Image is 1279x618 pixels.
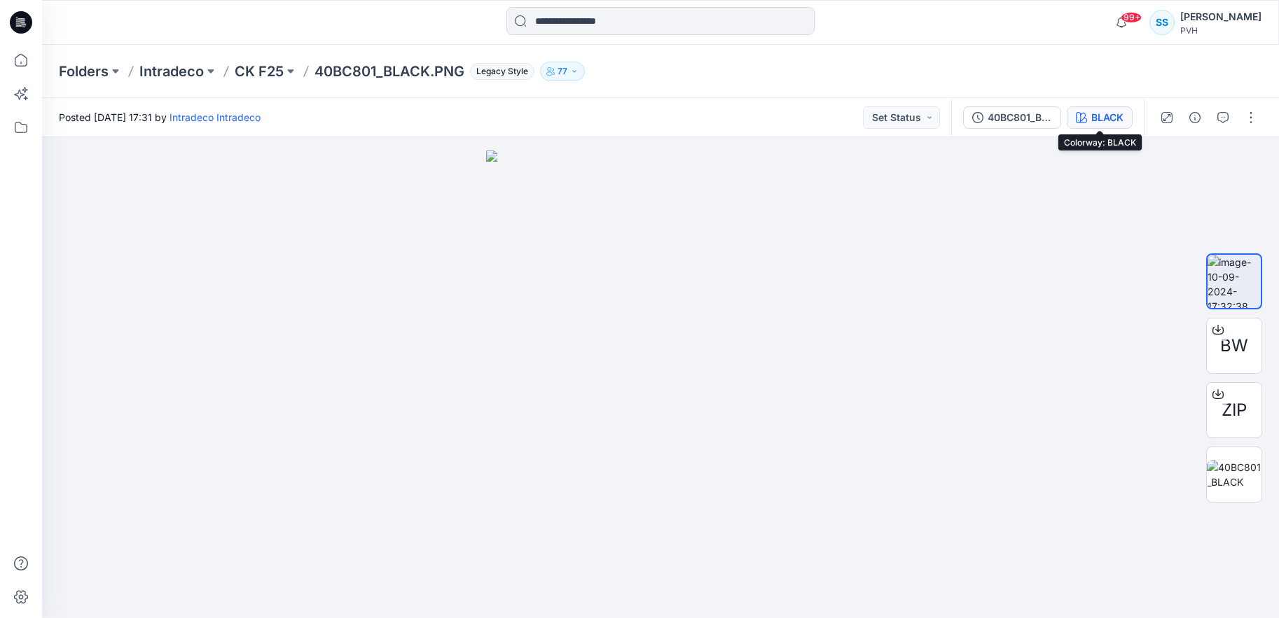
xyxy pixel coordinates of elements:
[59,110,261,125] span: Posted [DATE] 17:31 by
[1208,255,1261,308] img: image-10-09-2024-17:32:38
[1180,8,1261,25] div: [PERSON_NAME]
[59,62,109,81] a: Folders
[1149,10,1175,35] div: SS
[470,63,534,80] span: Legacy Style
[540,62,585,81] button: 77
[963,106,1061,129] button: 40BC801_BLACK.PNG
[1207,460,1261,489] img: 40BC801_BLACK
[988,110,1052,125] div: 40BC801_BLACK.PNG
[1220,333,1248,358] span: BW
[139,62,204,81] a: Intradeco
[170,111,261,123] a: Intradeco Intradeco
[235,62,284,81] a: CK F25
[1067,106,1133,129] button: BLACK
[314,62,464,81] p: 40BC801_BLACK.PNG
[1180,25,1261,36] div: PVH
[1222,398,1247,423] span: ZIP
[1184,106,1206,129] button: Details
[1121,12,1142,23] span: 99+
[1091,110,1124,125] div: BLACK
[464,62,534,81] button: Legacy Style
[558,64,567,79] p: 77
